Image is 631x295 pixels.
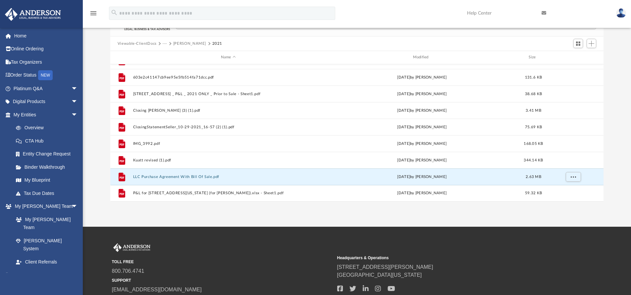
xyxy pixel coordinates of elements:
[526,108,541,112] span: 3.41 MB
[525,92,542,95] span: 38.68 KB
[112,243,152,252] img: Anderson Advisors Platinum Portal
[525,125,542,129] span: 75.69 KB
[133,191,324,195] button: P&L for [STREET_ADDRESS][US_STATE] (for [PERSON_NAME]).xlsx - Sheet1.pdf
[212,41,223,47] button: 2021
[550,54,596,60] div: id
[5,108,88,121] a: My Entitiesarrow_drop_down
[9,160,88,174] a: Binder Walkthrough
[5,69,88,82] a: Order StatusNEW
[5,95,88,108] a: Digital Productsarrow_drop_down
[9,121,88,135] a: Overview
[327,124,517,130] div: [DATE] by [PERSON_NAME]
[587,39,597,48] button: Add
[5,55,88,69] a: Tax Organizers
[9,147,88,161] a: Entity Change Request
[133,108,324,113] button: Closing [PERSON_NAME] (3) (1).pdf
[112,268,144,274] a: 800.706.4741
[118,41,157,47] button: Viewable-ClientDocs
[5,82,88,95] a: Platinum Q&Aarrow_drop_down
[573,39,583,48] button: Switch to Grid View
[113,54,130,60] div: id
[337,272,422,278] a: [GEOGRAPHIC_DATA][US_STATE]
[3,8,63,21] img: Anderson Advisors Platinum Portal
[112,259,333,265] small: TOLL FREE
[526,175,541,178] span: 2.63 MB
[327,74,517,80] div: [DATE] by [PERSON_NAME]
[71,200,84,213] span: arrow_drop_down
[71,82,84,95] span: arrow_drop_down
[327,157,517,163] div: [DATE] by [PERSON_NAME]
[525,75,542,79] span: 131.6 KB
[9,255,84,268] a: Client Referrals
[133,75,324,80] button: 603e2c41147cb9ee95e5fb514fa71dcc.pdf
[525,191,542,195] span: 59.32 KB
[326,54,517,60] div: Modified
[524,142,543,145] span: 168.05 KB
[9,134,88,147] a: CTA Hub
[112,287,202,292] a: [EMAIL_ADDRESS][DOMAIN_NAME]
[327,190,517,196] div: [DATE] by [PERSON_NAME]
[337,264,433,270] a: [STREET_ADDRESS][PERSON_NAME]
[71,95,84,109] span: arrow_drop_down
[133,158,324,162] button: Kuatt revised (1).pdf
[89,13,97,17] a: menu
[327,141,517,147] div: [DATE] by [PERSON_NAME]
[616,8,626,18] img: User Pic
[5,200,84,213] a: My [PERSON_NAME] Teamarrow_drop_down
[112,277,333,283] small: SUPPORT
[327,174,517,180] div: [DATE] by [PERSON_NAME]
[133,125,324,129] button: ClosingStatementSeller_10-29-2021_16-57 (2) (1).pdf
[5,268,84,282] a: My Documentsarrow_drop_down
[9,174,84,187] a: My Blueprint
[71,108,84,122] span: arrow_drop_down
[565,172,581,182] button: More options
[520,54,547,60] div: Size
[9,187,88,200] a: Tax Due Dates
[9,234,84,255] a: [PERSON_NAME] System
[89,9,97,17] i: menu
[71,268,84,282] span: arrow_drop_down
[133,142,324,146] button: IMG_3992.pdf
[163,41,167,47] button: ···
[9,213,81,234] a: My [PERSON_NAME] Team
[111,9,118,16] i: search
[337,255,558,261] small: Headquarters & Operations
[38,70,53,80] div: NEW
[5,29,88,42] a: Home
[5,42,88,56] a: Online Ordering
[327,91,517,97] div: [DATE] by [PERSON_NAME]
[524,158,543,162] span: 344.14 KB
[327,107,517,113] div: [DATE] by [PERSON_NAME]
[173,41,206,47] button: [PERSON_NAME]
[132,54,323,60] div: Name
[133,92,324,96] button: [STREET_ADDRESS] _ P&L _ 2021 ONLY _ Prior to Sale - Sheet1.pdf
[110,64,604,202] div: grid
[133,175,324,179] button: LLC Purchase Agreement With Bill Of Sale.pdf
